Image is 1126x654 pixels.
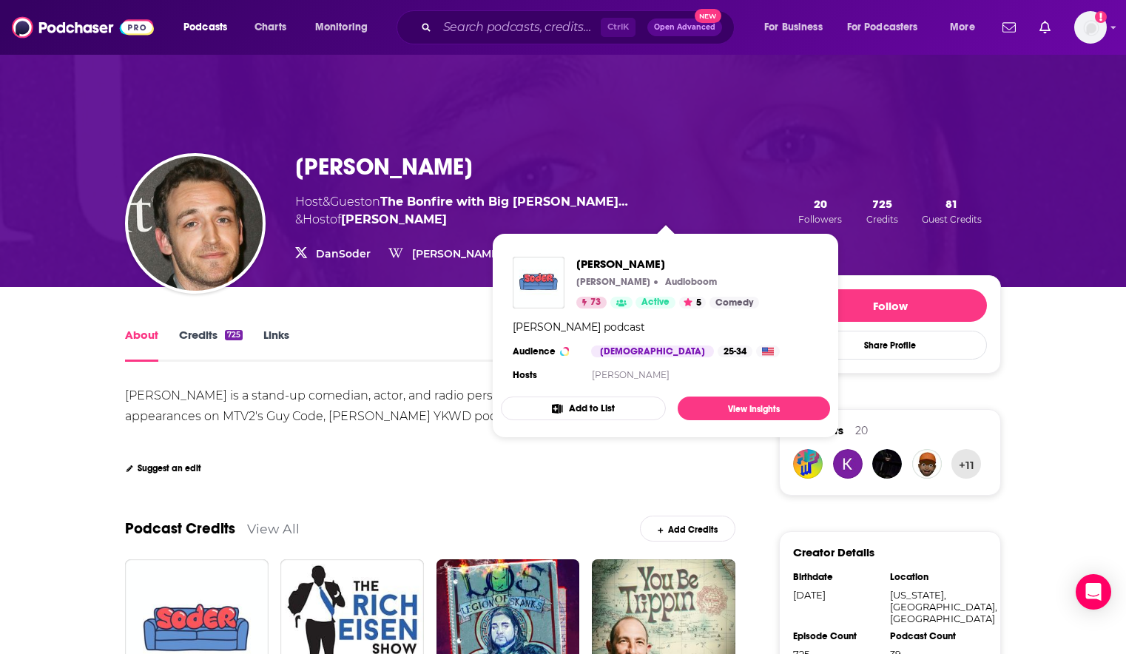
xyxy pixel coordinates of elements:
[590,295,601,310] span: 73
[1074,11,1107,44] button: Show profile menu
[1095,11,1107,23] svg: Add a profile image
[917,196,986,226] button: 81Guest Credits
[316,247,371,260] a: DanSoder
[179,328,243,362] a: Credits725
[940,16,994,39] button: open menu
[793,449,823,479] img: INRI81216
[183,17,227,38] span: Podcasts
[793,630,880,642] div: Episode Count
[837,16,940,39] button: open menu
[814,197,827,211] span: 20
[945,197,958,211] span: 81
[341,212,447,226] a: Soder
[922,214,982,225] span: Guest Credits
[365,195,628,209] span: on
[128,156,263,291] img: Daniel Soder
[661,276,717,288] a: AudioboomAudioboom
[513,345,579,357] h3: Audience
[380,195,628,209] a: The Bonfire with Big Jay Oakerson and Robert Kelly
[793,589,880,601] div: [DATE]
[640,516,735,542] a: Add Credits
[412,247,502,260] a: [PERSON_NAME]
[245,16,295,39] a: Charts
[125,463,201,473] a: Suggest an edit
[576,257,759,271] span: [PERSON_NAME]
[764,17,823,38] span: For Business
[794,196,846,226] button: 20Followers
[950,17,975,38] span: More
[295,195,323,209] span: Host
[576,276,650,288] p: [PERSON_NAME]
[872,449,902,479] img: DeadlyAmaryllis_ofthe_Lamb
[793,571,880,583] div: Birthdate
[513,320,645,334] div: [PERSON_NAME] podcast
[295,152,473,181] h1: [PERSON_NAME]
[679,297,706,309] button: 5
[951,449,981,479] button: +11
[847,17,918,38] span: For Podcasters
[647,18,722,36] button: Open AdvancedNew
[636,297,675,309] a: Active
[665,276,717,288] p: Audioboom
[305,16,387,39] button: open menu
[263,328,289,362] a: Links
[323,195,330,209] span: &
[437,16,601,39] input: Search podcasts, credits, & more...
[125,388,732,444] div: [PERSON_NAME] is a stand-up comedian, actor, and radio personality, best known for his frequent a...
[247,521,300,536] a: View All
[866,214,898,225] span: Credits
[576,257,759,271] a: Soder
[601,18,636,37] span: Ctrl K
[303,212,330,226] span: Host
[513,369,537,381] h4: Hosts
[862,196,903,226] button: 725Credits
[754,16,841,39] button: open menu
[513,257,564,309] img: Soder
[798,214,842,225] span: Followers
[576,297,607,309] a: 73
[872,197,892,211] span: 725
[654,24,715,31] span: Open Advanced
[592,369,670,380] a: [PERSON_NAME]
[12,13,154,41] img: Podchaser - Follow, Share and Rate Podcasts
[890,630,977,642] div: Podcast Count
[591,345,714,357] div: [DEMOGRAPHIC_DATA]
[709,297,759,309] a: Comedy
[1074,11,1107,44] span: Logged in as TinaPugh
[254,17,286,38] span: Charts
[1076,574,1111,610] div: Open Intercom Messenger
[793,545,874,559] h3: Creator Details
[855,424,868,437] div: 20
[315,17,368,38] span: Monitoring
[295,212,303,226] span: &
[641,295,670,310] span: Active
[1074,11,1107,44] img: User Profile
[173,16,246,39] button: open menu
[833,449,863,479] img: TheSquire411
[125,328,158,362] a: About
[912,449,942,479] img: getinet
[330,212,447,226] span: of
[997,15,1022,40] a: Show notifications dropdown
[890,589,977,624] div: [US_STATE], [GEOGRAPHIC_DATA], [GEOGRAPHIC_DATA]
[695,9,721,23] span: New
[678,397,830,420] a: View Insights
[718,345,752,357] div: 25-34
[793,331,987,360] button: Share Profile
[330,195,365,209] span: Guest
[1034,15,1056,40] a: Show notifications dropdown
[501,397,666,420] button: Add to List
[411,10,749,44] div: Search podcasts, credits, & more...
[793,289,987,322] button: Follow
[125,519,235,538] a: Podcast Credits
[225,330,243,340] div: 725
